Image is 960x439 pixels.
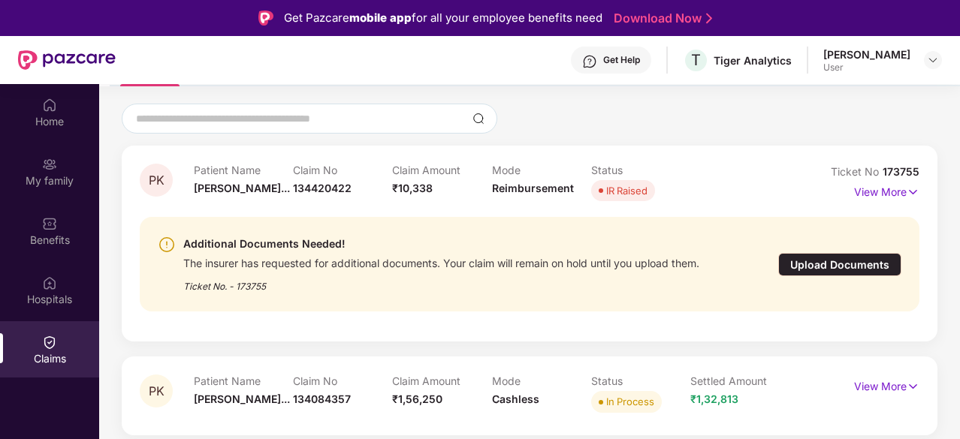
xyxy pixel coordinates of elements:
[42,216,57,231] img: svg+xml;base64,PHN2ZyBpZD0iQmVuZWZpdHMiIHhtbG5zPSJodHRwOi8vd3d3LnczLm9yZy8yMDAwL3N2ZyIgd2lkdGg9Ij...
[492,374,591,387] p: Mode
[183,270,699,293] div: Ticket No. - 173755
[392,182,433,194] span: ₹10,338
[194,374,293,387] p: Patient Name
[603,54,640,66] div: Get Help
[927,54,939,66] img: svg+xml;base64,PHN2ZyBpZD0iRHJvcGRvd24tMzJ4MzIiIHhtbG5zPSJodHRwOi8vd3d3LnczLm9yZy8yMDAwL3N2ZyIgd2...
[907,378,919,395] img: svg+xml;base64,PHN2ZyB4bWxucz0iaHR0cDovL3d3dy53My5vcmcvMjAwMC9zdmciIHdpZHRoPSIxNyIgaGVpZ2h0PSIxNy...
[392,164,491,176] p: Claim Amount
[706,11,712,26] img: Stroke
[349,11,412,25] strong: mobile app
[606,394,654,409] div: In Process
[149,385,165,398] span: PK
[42,157,57,172] img: svg+xml;base64,PHN2ZyB3aWR0aD0iMjAiIGhlaWdodD0iMjAiIHZpZXdCb3g9IjAgMCAyMCAyMCIgZmlsbD0ibm9uZSIgeG...
[714,53,792,68] div: Tiger Analytics
[18,50,116,70] img: New Pazcare Logo
[492,182,574,194] span: Reimbursement
[690,374,789,387] p: Settled Amount
[392,392,442,405] span: ₹1,56,250
[854,180,919,200] p: View More
[582,54,597,69] img: svg+xml;base64,PHN2ZyBpZD0iSGVscC0zMngzMiIgeG1sbnM9Imh0dHA6Ly93d3cudzMub3JnLzIwMDAvc3ZnIiB3aWR0aD...
[293,164,392,176] p: Claim No
[284,9,602,27] div: Get Pazcare for all your employee benefits need
[183,253,699,270] div: The insurer has requested for additional documents. Your claim will remain on hold until you uplo...
[258,11,273,26] img: Logo
[472,113,485,125] img: svg+xml;base64,PHN2ZyBpZD0iU2VhcmNoLTMyeDMyIiB4bWxucz0iaHR0cDovL3d3dy53My5vcmcvMjAwMC9zdmciIHdpZH...
[690,392,738,405] span: ₹1,32,813
[293,374,392,387] p: Claim No
[183,235,699,253] div: Additional Documents Needed!
[149,174,165,187] span: PK
[42,98,57,113] img: svg+xml;base64,PHN2ZyBpZD0iSG9tZSIgeG1sbnM9Imh0dHA6Ly93d3cudzMub3JnLzIwMDAvc3ZnIiB3aWR0aD0iMjAiIG...
[823,47,910,62] div: [PERSON_NAME]
[883,165,919,178] span: 173755
[194,182,290,194] span: [PERSON_NAME]...
[823,62,910,74] div: User
[293,392,351,405] span: 134084357
[194,164,293,176] p: Patient Name
[778,253,901,276] div: Upload Documents
[492,392,539,405] span: Cashless
[614,11,708,26] a: Download Now
[392,374,491,387] p: Claim Amount
[907,184,919,200] img: svg+xml;base64,PHN2ZyB4bWxucz0iaHR0cDovL3d3dy53My5vcmcvMjAwMC9zdmciIHdpZHRoPSIxNyIgaGVpZ2h0PSIxNy...
[42,275,57,290] img: svg+xml;base64,PHN2ZyBpZD0iSG9zcGl0YWxzIiB4bWxucz0iaHR0cDovL3d3dy53My5vcmcvMjAwMC9zdmciIHdpZHRoPS...
[492,164,591,176] p: Mode
[591,374,690,387] p: Status
[194,392,290,405] span: [PERSON_NAME]...
[158,236,176,254] img: svg+xml;base64,PHN2ZyBpZD0iV2FybmluZ18tXzI0eDI0IiBkYXRhLW5hbWU9Ildhcm5pbmcgLSAyNHgyNCIgeG1sbnM9Im...
[691,51,701,69] span: T
[831,165,883,178] span: Ticket No
[606,183,648,198] div: IR Raised
[854,374,919,395] p: View More
[42,335,57,350] img: svg+xml;base64,PHN2ZyBpZD0iQ2xhaW0iIHhtbG5zPSJodHRwOi8vd3d3LnczLm9yZy8yMDAwL3N2ZyIgd2lkdGg9IjIwIi...
[591,164,690,176] p: Status
[293,182,352,194] span: 134420422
